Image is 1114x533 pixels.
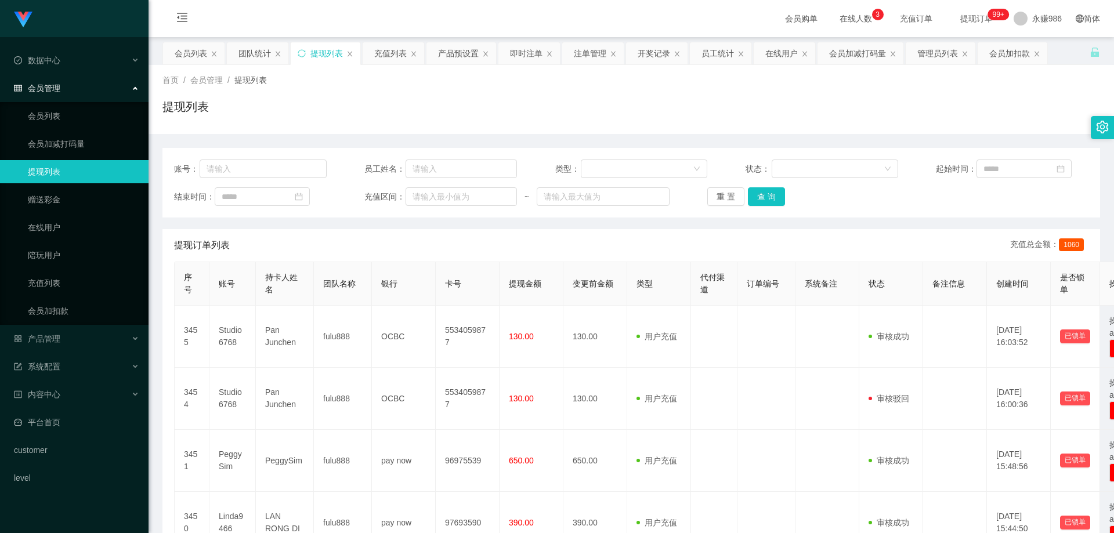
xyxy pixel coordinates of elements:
[636,518,677,527] span: 用户充值
[14,390,60,399] span: 内容中心
[209,306,256,368] td: Studio6768
[174,238,230,252] span: 提现订单列表
[636,456,677,465] span: 用户充值
[381,279,397,288] span: 银行
[748,187,785,206] button: 查 询
[234,75,267,85] span: 提现列表
[701,42,734,64] div: 员工统计
[989,42,1030,64] div: 会员加扣款
[14,411,139,434] a: 图标: dashboard平台首页
[1060,516,1090,530] button: 已锁单
[1060,273,1084,294] span: 是否锁单
[209,430,256,492] td: PeggySim
[265,273,298,294] span: 持卡人姓名
[406,159,517,178] input: 请输入
[175,306,209,368] td: 3455
[517,191,537,203] span: ~
[406,187,517,206] input: 请输入最小值为
[509,394,534,403] span: 130.00
[693,165,700,173] i: 图标: down
[374,42,407,64] div: 充值列表
[987,368,1051,430] td: [DATE] 16:00:36
[14,362,60,371] span: 系统配置
[14,466,139,490] a: level
[636,332,677,341] span: 用户充值
[445,279,461,288] span: 卡号
[1090,47,1100,57] i: 图标: unlock
[573,279,613,288] span: 变更前金额
[636,394,677,403] span: 用户充值
[175,368,209,430] td: 3454
[14,334,60,343] span: 产品管理
[372,368,436,430] td: OCBC
[936,163,976,175] span: 起始时间：
[869,394,909,403] span: 审核驳回
[574,42,606,64] div: 注单管理
[346,50,353,57] i: 图标: close
[256,306,314,368] td: Pan Junchen
[209,368,256,430] td: Studio6768
[183,75,186,85] span: /
[829,42,886,64] div: 会员加减打码量
[872,9,884,20] sup: 3
[174,191,215,203] span: 结束时间：
[537,187,669,206] input: 请输入最大值为
[747,279,779,288] span: 订单编号
[987,306,1051,368] td: [DATE] 16:03:52
[801,50,808,57] i: 图标: close
[509,518,534,527] span: 390.00
[954,14,999,23] span: 提现订单
[546,50,553,57] i: 图标: close
[227,75,230,85] span: /
[314,368,372,430] td: fulu888
[175,430,209,492] td: 3451
[28,104,139,128] a: 会员列表
[1010,238,1088,252] div: 充值总金额：
[555,163,581,175] span: 类型：
[372,306,436,368] td: OCBC
[28,160,139,183] a: 提现列表
[884,165,891,173] i: 图标: down
[175,42,207,64] div: 会员列表
[482,50,489,57] i: 图标: close
[14,84,60,93] span: 会员管理
[737,50,744,57] i: 图标: close
[436,306,500,368] td: 5534059877
[314,430,372,492] td: fulu888
[28,216,139,239] a: 在线用户
[961,50,968,57] i: 图标: close
[28,299,139,322] a: 会员加扣款
[323,279,356,288] span: 团队名称
[805,279,837,288] span: 系统备注
[834,14,878,23] span: 在线人数
[211,50,218,57] i: 图标: close
[869,518,909,527] span: 审核成功
[256,430,314,492] td: PeggySim
[238,42,271,64] div: 团队统计
[14,390,22,398] i: 图标: profile
[14,84,22,92] i: 图标: table
[162,1,202,38] i: 图标: menu-fold
[869,279,885,288] span: 状态
[610,50,617,57] i: 图标: close
[636,279,653,288] span: 类型
[1033,50,1040,57] i: 图标: close
[219,279,235,288] span: 账号
[184,273,192,294] span: 序号
[372,430,436,492] td: pay now
[638,42,670,64] div: 开奖记录
[1057,165,1065,173] i: 图标: calendar
[932,279,965,288] span: 备注信息
[28,271,139,295] a: 充值列表
[876,9,880,20] p: 3
[28,188,139,211] a: 赠送彩金
[987,430,1051,492] td: [DATE] 15:48:56
[988,9,1008,20] sup: 212
[436,368,500,430] td: 5534059877
[889,50,896,57] i: 图标: close
[996,279,1029,288] span: 创建时间
[162,75,179,85] span: 首页
[563,430,627,492] td: 650.00
[563,306,627,368] td: 130.00
[765,42,798,64] div: 在线用户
